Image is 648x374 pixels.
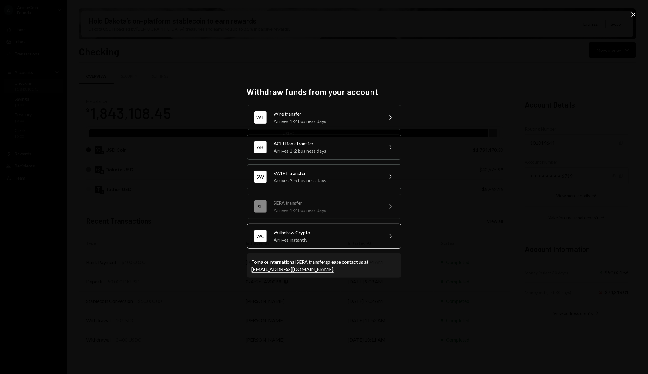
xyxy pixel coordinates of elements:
[247,194,401,219] button: SESEPA transferArrives 1-2 business days
[254,141,267,153] div: AB
[254,111,267,124] div: WT
[274,207,379,214] div: Arrives 1-2 business days
[254,171,267,183] div: SW
[254,230,267,242] div: WC
[274,147,379,154] div: Arrives 1-2 business days
[274,140,379,147] div: ACH Bank transfer
[247,224,401,249] button: WCWithdraw CryptoArrives instantly
[247,86,401,98] h2: Withdraw funds from your account
[274,199,379,207] div: SEPA transfer
[247,135,401,160] button: ABACH Bank transferArrives 1-2 business days
[252,266,334,273] a: [EMAIL_ADDRESS][DOMAIN_NAME]
[274,170,379,177] div: SWIFT transfer
[247,164,401,189] button: SWSWIFT transferArrives 3-5 business days
[254,200,267,213] div: SE
[247,105,401,130] button: WTWire transferArrives 1-2 business days
[252,258,397,273] div: To make international SEPA transfers please contact us at .
[274,110,379,117] div: Wire transfer
[274,229,379,236] div: Withdraw Crypto
[274,236,379,243] div: Arrives instantly
[274,117,379,125] div: Arrives 1-2 business days
[274,177,379,184] div: Arrives 3-5 business days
